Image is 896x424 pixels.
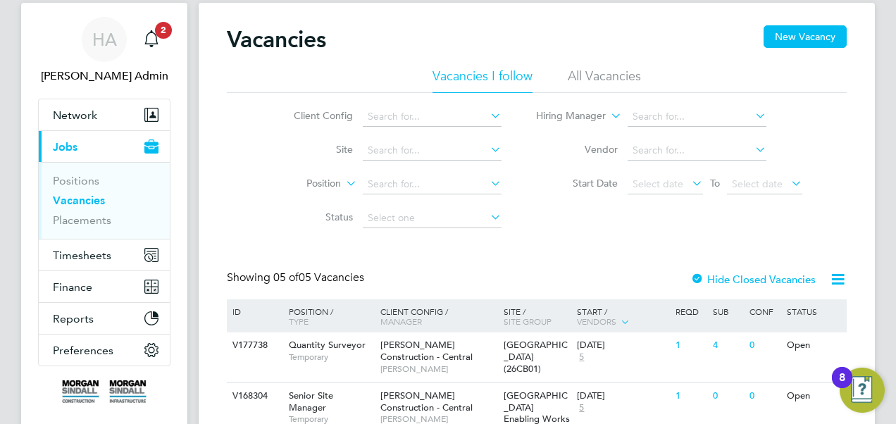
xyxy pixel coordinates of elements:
a: 2 [137,17,166,62]
div: V177738 [229,332,278,358]
span: 05 of [273,270,299,285]
span: Select date [633,177,683,190]
span: Select date [732,177,783,190]
div: ID [229,299,278,323]
span: HA [92,30,117,49]
div: Start / [573,299,672,335]
img: morgansindall-logo-retina.png [62,380,147,403]
span: [GEOGRAPHIC_DATA] (26CB01) [504,339,568,375]
a: Placements [53,213,111,227]
button: Finance [39,271,170,302]
div: 1 [672,332,709,358]
li: All Vacancies [568,68,641,93]
a: Go to home page [38,380,170,403]
input: Search for... [363,107,502,127]
input: Select one [363,208,502,228]
div: Status [783,299,845,323]
label: Hiring Manager [525,109,606,123]
span: [PERSON_NAME] [380,363,497,375]
div: Open [783,332,845,358]
span: Network [53,108,97,122]
div: 0 [746,383,783,409]
div: 8 [839,378,845,396]
span: To [706,174,724,192]
span: Senior Site Manager [289,389,333,413]
button: Timesheets [39,239,170,270]
span: Preferences [53,344,113,357]
span: 2 [155,22,172,39]
div: [DATE] [577,339,668,351]
h2: Vacancies [227,25,326,54]
button: Reports [39,303,170,334]
button: New Vacancy [764,25,847,48]
span: 05 Vacancies [273,270,364,285]
span: Manager [380,316,422,327]
div: Sub [709,299,746,323]
div: Open [783,383,845,409]
span: 5 [577,351,586,363]
label: Hide Closed Vacancies [690,273,816,286]
div: [DATE] [577,390,668,402]
div: 0 [746,332,783,358]
div: 1 [672,383,709,409]
label: Position [260,177,341,191]
span: [PERSON_NAME] Construction - Central [380,339,473,363]
label: Status [272,211,353,223]
span: Hays Admin [38,68,170,85]
li: Vacancies I follow [433,68,533,93]
a: Positions [53,174,99,187]
label: Start Date [537,177,618,189]
input: Search for... [363,141,502,161]
label: Client Config [272,109,353,122]
span: Type [289,316,309,327]
span: [PERSON_NAME] Construction - Central [380,389,473,413]
div: 0 [709,383,746,409]
button: Preferences [39,335,170,366]
div: 4 [709,332,746,358]
input: Search for... [628,107,766,127]
div: Position / [278,299,377,333]
span: Reports [53,312,94,325]
span: Finance [53,280,92,294]
div: Showing [227,270,367,285]
a: HA[PERSON_NAME] Admin [38,17,170,85]
div: Site / [500,299,574,333]
label: Site [272,143,353,156]
div: Jobs [39,162,170,239]
a: Vacancies [53,194,105,207]
span: Jobs [53,140,77,154]
input: Search for... [628,141,766,161]
div: V168304 [229,383,278,409]
span: 5 [577,402,586,414]
span: Temporary [289,351,373,363]
span: Site Group [504,316,552,327]
input: Search for... [363,175,502,194]
button: Network [39,99,170,130]
div: Reqd [672,299,709,323]
button: Jobs [39,131,170,162]
span: Vendors [577,316,616,327]
span: Quantity Surveyor [289,339,366,351]
label: Vendor [537,143,618,156]
span: Timesheets [53,249,111,262]
div: Conf [746,299,783,323]
div: Client Config / [377,299,500,333]
button: Open Resource Center, 8 new notifications [840,368,885,413]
